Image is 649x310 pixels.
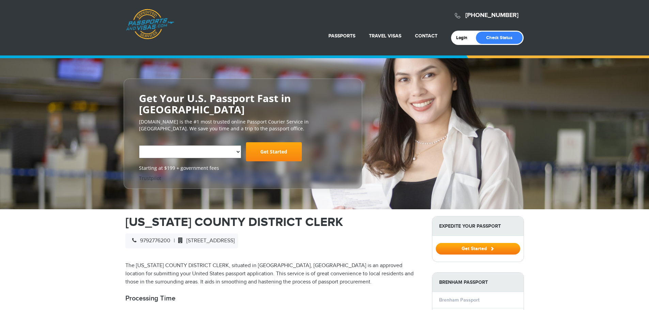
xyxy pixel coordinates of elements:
a: Passports & [DOMAIN_NAME] [126,9,174,39]
strong: Brenham Passport [432,273,524,292]
h2: Get Your U.S. Passport Fast in [GEOGRAPHIC_DATA] [139,93,347,115]
a: Check Status [476,32,523,44]
a: Passports [328,33,355,39]
span: [STREET_ADDRESS] [175,238,235,244]
a: Trustpilot [139,175,161,181]
a: Get Started [246,142,302,161]
h2: Processing Time [125,294,422,303]
a: Login [456,35,472,40]
a: Contact [415,33,437,39]
button: Get Started [436,243,520,255]
strong: Expedite Your Passport [432,216,524,236]
a: Get Started [436,246,520,251]
p: The [US_STATE] COUNTY DISTRICT CLERK, situated in [GEOGRAPHIC_DATA], [GEOGRAPHIC_DATA] is an appr... [125,262,422,286]
a: Brenham Passport [439,297,479,303]
p: [DOMAIN_NAME] is the #1 most trusted online Passport Courier Service in [GEOGRAPHIC_DATA]. We sav... [139,118,347,132]
span: Starting at $199 + government fees [139,165,347,172]
a: Travel Visas [369,33,401,39]
h1: [US_STATE] COUNTY DISTRICT CLERK [125,216,422,228]
div: | [125,233,238,248]
span: 9792776200 [129,238,170,244]
a: [PHONE_NUMBER] [465,12,519,19]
